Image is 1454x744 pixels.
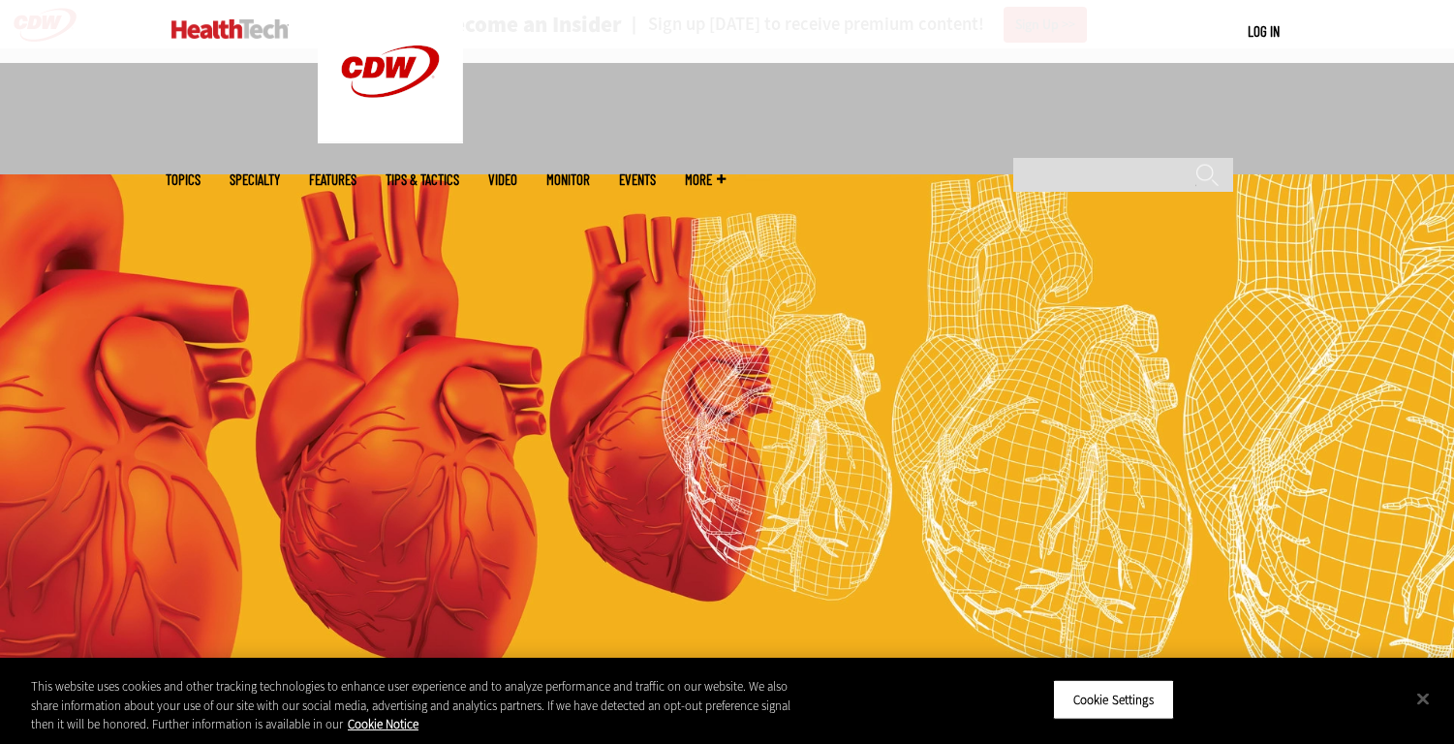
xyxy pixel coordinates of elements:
button: Cookie Settings [1053,679,1174,720]
a: Tips & Tactics [386,172,459,187]
a: More information about your privacy [348,716,418,732]
img: Home [171,19,289,39]
a: Video [488,172,517,187]
div: This website uses cookies and other tracking technologies to enhance user experience and to analy... [31,677,800,734]
span: More [685,172,726,187]
a: MonITor [546,172,590,187]
button: Close [1402,677,1444,720]
a: Events [619,172,656,187]
div: User menu [1248,21,1280,42]
a: CDW [318,128,463,148]
a: Features [309,172,356,187]
span: Topics [166,172,201,187]
a: Log in [1248,22,1280,40]
span: Specialty [230,172,280,187]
